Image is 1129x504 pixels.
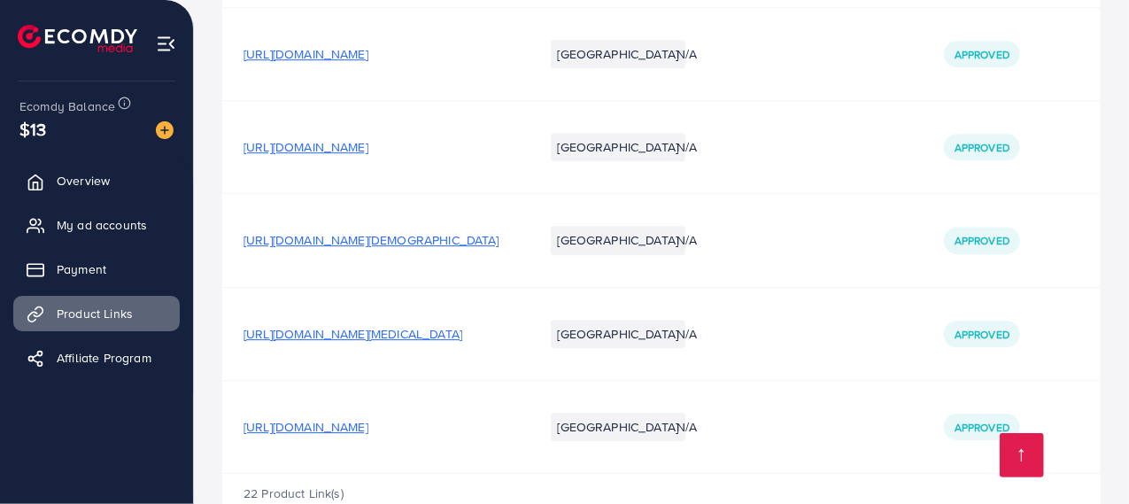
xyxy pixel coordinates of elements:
img: image [156,121,174,139]
span: [URL][DOMAIN_NAME][DEMOGRAPHIC_DATA] [244,231,499,249]
li: [GEOGRAPHIC_DATA] [551,133,686,161]
span: [URL][DOMAIN_NAME] [244,138,368,156]
a: Payment [13,252,180,287]
span: Product Links [57,305,133,322]
a: Affiliate Program [13,340,180,376]
span: N/A [677,45,697,63]
span: N/A [677,138,697,156]
span: Approved [955,140,1009,155]
a: My ad accounts [13,207,180,243]
img: logo [18,25,137,52]
iframe: Chat [1054,424,1116,491]
span: Affiliate Program [57,349,151,367]
li: [GEOGRAPHIC_DATA] [551,40,686,68]
span: My ad accounts [57,216,147,234]
span: Approved [955,327,1009,342]
span: 22 Product Link(s) [244,485,344,502]
li: [GEOGRAPHIC_DATA] [551,226,686,254]
span: N/A [677,231,697,249]
li: [GEOGRAPHIC_DATA] [551,413,686,441]
span: Approved [955,420,1009,435]
span: [URL][DOMAIN_NAME] [244,45,368,63]
li: [GEOGRAPHIC_DATA] [551,320,686,348]
img: menu [156,34,176,54]
span: Approved [955,47,1009,62]
a: Overview [13,163,180,198]
span: [URL][DOMAIN_NAME][MEDICAL_DATA] [244,325,462,343]
a: Product Links [13,296,180,331]
span: [URL][DOMAIN_NAME] [244,418,368,436]
span: $13 [19,116,46,142]
span: N/A [677,325,697,343]
span: Approved [955,233,1009,248]
span: Payment [57,260,106,278]
span: Ecomdy Balance [19,97,115,115]
span: N/A [677,418,697,436]
span: Overview [57,172,110,190]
